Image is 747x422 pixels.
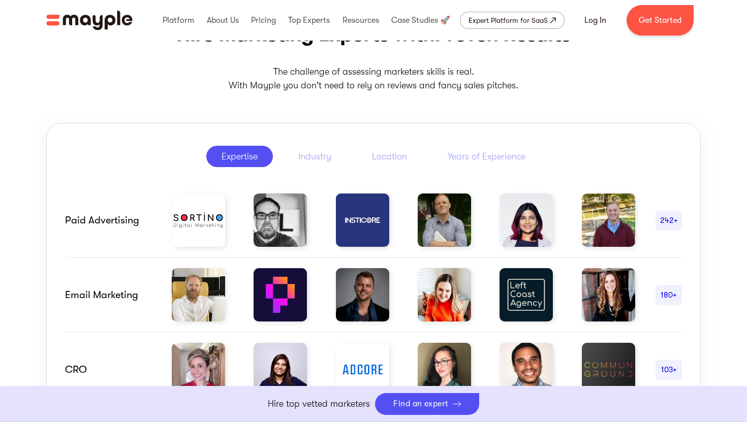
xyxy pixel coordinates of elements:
[656,289,682,301] div: 180+
[46,65,701,92] p: The challenge of assessing marketers skills is real. With Mayple you don't need to rely on review...
[222,150,258,163] div: Expertise
[46,11,133,30] img: Mayple logo
[65,214,151,226] div: Paid advertising
[469,14,548,26] div: Expert Platform for SaaS
[340,4,382,37] div: Resources
[65,364,151,376] div: CRO
[204,4,241,37] div: About Us
[656,214,682,226] div: 242+
[460,12,565,29] a: Expert Platform for SaaS
[160,4,197,37] div: Platform
[372,150,407,163] div: Location
[298,150,331,163] div: Industry
[248,4,278,37] div: Pricing
[46,11,133,30] a: home
[627,5,694,36] a: Get Started
[656,364,682,376] div: 103+
[65,289,151,301] div: email marketing
[572,8,618,33] a: Log In
[286,4,332,37] div: Top Experts
[448,150,525,163] div: Years of Experience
